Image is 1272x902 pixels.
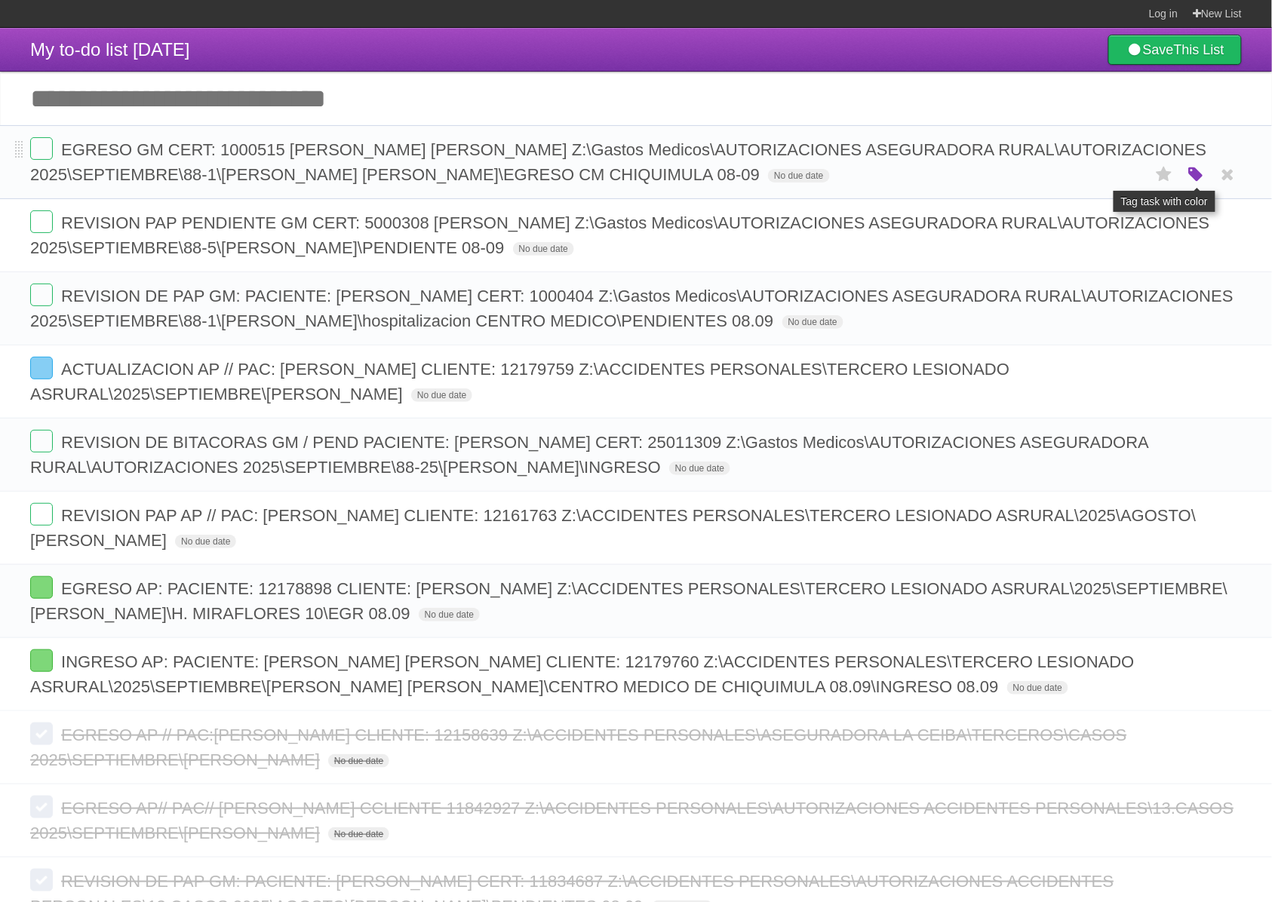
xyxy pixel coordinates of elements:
span: REVISION DE BITACORAS GM / PEND PACIENTE: [PERSON_NAME] CERT: 25011309 Z:\Gastos Medicos\AUTORIZA... [30,433,1148,477]
label: Done [30,576,53,599]
label: Done [30,430,53,453]
span: No due date [419,608,480,621]
span: REVISION PAP AP // PAC: [PERSON_NAME] CLIENTE: 12161763 Z:\ACCIDENTES PERSONALES\TERCERO LESIONAD... [30,506,1196,550]
b: This List [1174,42,1224,57]
span: No due date [669,462,730,475]
span: No due date [782,315,843,329]
label: Done [30,723,53,745]
span: No due date [328,754,389,768]
span: No due date [768,169,829,183]
span: No due date [513,242,574,256]
span: EGRESO GM CERT: 1000515 [PERSON_NAME] [PERSON_NAME] Z:\Gastos Medicos\AUTORIZACIONES ASEGURADORA ... [30,140,1207,184]
label: Star task [1150,162,1178,187]
span: REVISION DE PAP GM: PACIENTE: [PERSON_NAME] CERT: 1000404 Z:\Gastos Medicos\AUTORIZACIONES ASEGUR... [30,287,1234,330]
span: My to-do list [DATE] [30,39,190,60]
label: Done [30,284,53,306]
a: SaveThis List [1108,35,1242,65]
label: Done [30,210,53,233]
label: Done [30,649,53,672]
span: EGRESO AP // PAC:[PERSON_NAME] CLIENTE: 12158639 Z:\ACCIDENTES PERSONALES\ASEGURADORA LA CEIBA\TE... [30,726,1127,769]
label: Done [30,503,53,526]
span: ACTUALIZACION AP // PAC: [PERSON_NAME] CLIENTE: 12179759 Z:\ACCIDENTES PERSONALES\TERCERO LESIONA... [30,360,1009,403]
span: EGRESO AP: PACIENTE: 12178898 CLIENTE: [PERSON_NAME] Z:\ACCIDENTES PERSONALES\TERCERO LESIONADO A... [30,579,1227,623]
label: Done [30,869,53,891]
span: No due date [1007,681,1068,695]
label: Done [30,796,53,818]
span: No due date [328,827,389,841]
span: EGRESO AP// PAC// [PERSON_NAME] CCLIENTE 11842927 Z:\ACCIDENTES PERSONALES\AUTORIZACIONES ACCIDEN... [30,799,1234,842]
span: No due date [411,388,472,402]
span: INGRESO AP: PACIENTE: [PERSON_NAME] [PERSON_NAME] CLIENTE: 12179760 Z:\ACCIDENTES PERSONALES\TERC... [30,652,1135,696]
span: No due date [175,535,236,548]
label: Done [30,357,53,379]
span: REVISION PAP PENDIENTE GM CERT: 5000308 [PERSON_NAME] Z:\Gastos Medicos\AUTORIZACIONES ASEGURADOR... [30,213,1210,257]
label: Done [30,137,53,160]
